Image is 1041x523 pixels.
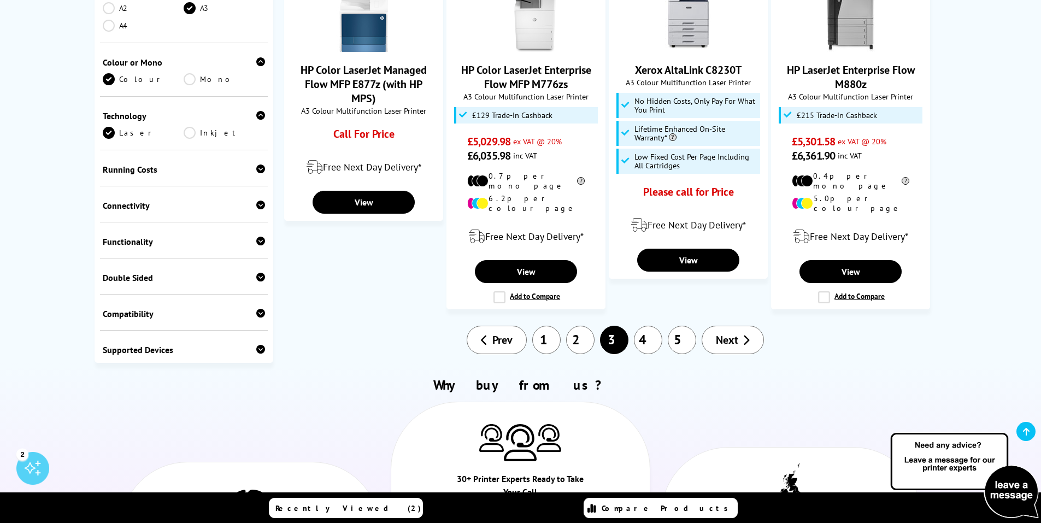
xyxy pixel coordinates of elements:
span: £6,035.98 [467,149,510,163]
a: HP Color LaserJet Managed Flow MFP E877z (with HP MPS) [323,43,405,54]
span: Compare Products [602,503,734,513]
div: 2 [16,448,28,460]
img: Printer Experts [537,424,561,452]
span: £129 Trade-in Cashback [472,111,552,120]
li: 6.2p per colour page [467,193,585,213]
a: Xerox AltaLink C8230T [635,63,742,77]
a: HP LaserJet Enterprise Flow M880z [787,63,915,91]
div: 30+ Printer Experts Ready to Take Your Call [456,472,585,504]
div: Please call for Price [630,185,747,204]
div: Technology [103,110,266,121]
div: Compatibility [103,308,266,319]
span: No Hidden Costs, Only Pay For What You Print [634,97,758,114]
a: HP Color LaserJet Managed Flow MFP E877z (with HP MPS) [301,63,427,105]
span: inc VAT [513,150,537,161]
img: Printer Experts [479,424,504,452]
span: Prev [492,333,513,347]
a: View [799,260,901,283]
img: Printer Experts [504,424,537,462]
a: A4 [103,20,184,32]
div: modal_delivery [615,210,762,240]
div: Double Sided [103,272,266,283]
span: £6,361.90 [792,149,835,163]
div: Running Costs [103,164,266,175]
span: ex VAT @ 20% [513,136,562,146]
a: Inkjet [184,127,265,139]
img: Open Live Chat window [888,431,1041,521]
a: Recently Viewed (2) [269,498,423,518]
li: 0.7p per mono page [467,171,585,191]
div: modal_delivery [777,221,924,252]
div: modal_delivery [452,221,599,252]
div: Functionality [103,236,266,247]
a: Compare Products [584,498,738,518]
div: Connectivity [103,200,266,211]
img: UK tax payer [776,463,806,513]
a: Colour [103,73,184,85]
a: HP Color LaserJet Enterprise Flow MFP M776zs [461,63,591,91]
div: Colour or Mono [103,57,266,68]
span: ex VAT @ 20% [838,136,886,146]
a: 5 [668,326,696,354]
span: £5,301.58 [792,134,835,149]
span: £215 Trade-in Cashback [797,111,877,120]
span: Low Fixed Cost Per Page Including All Cartridges [634,152,758,170]
span: A3 Colour Multifunction Laser Printer [777,91,924,102]
span: Next [716,333,738,347]
a: HP LaserJet Enterprise Flow M880z [810,43,892,54]
span: Recently Viewed (2) [275,503,421,513]
a: View [475,260,577,283]
a: View [313,191,414,214]
span: inc VAT [838,150,862,161]
li: 0.4p per mono page [792,171,909,191]
a: Prev [467,326,527,354]
span: A3 Colour Multifunction Laser Printer [615,77,762,87]
div: Call For Price [305,127,422,146]
a: A3 [184,2,265,14]
a: View [637,249,739,272]
div: modal_delivery [290,152,437,183]
li: 5.0p per colour page [792,193,909,213]
div: Supported Devices [103,344,266,355]
span: Lifetime Enhanced On-Site Warranty* [634,125,758,142]
a: 2 [566,326,595,354]
a: HP Color LaserJet Enterprise Flow MFP M776zs [485,43,567,54]
a: Xerox AltaLink C8230T [648,43,730,54]
span: £5,029.98 [467,134,510,149]
a: 1 [532,326,561,354]
a: Laser [103,127,184,139]
label: Add to Compare [818,291,885,303]
a: Mono [184,73,265,85]
h2: Why buy from us? [115,377,927,393]
a: 4 [634,326,662,354]
span: A3 Colour Multifunction Laser Printer [290,105,437,116]
label: Add to Compare [493,291,560,303]
a: A2 [103,2,184,14]
span: A3 Colour Multifunction Laser Printer [452,91,599,102]
a: Next [702,326,764,354]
